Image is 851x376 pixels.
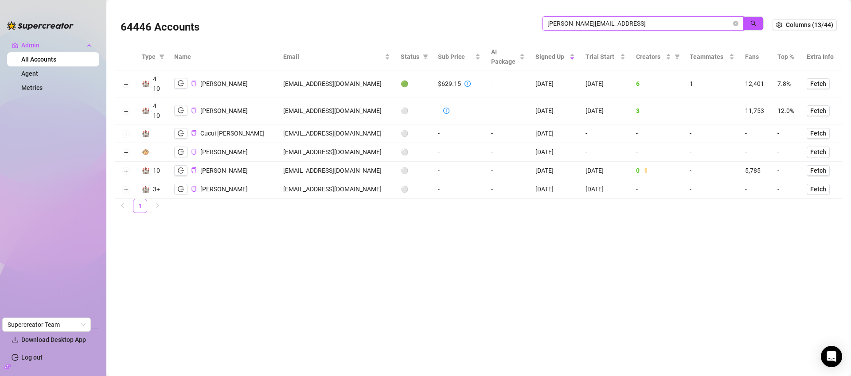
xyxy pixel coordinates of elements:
[21,56,56,63] a: All Accounts
[122,81,129,88] button: Expand row
[690,52,727,62] span: Teammates
[673,50,682,63] span: filter
[745,107,764,114] span: 11,753
[530,180,580,199] td: [DATE]
[122,149,129,156] button: Expand row
[486,43,530,70] th: AI Package
[807,128,830,139] button: Fetch
[122,131,129,138] button: Expand row
[631,143,685,162] td: -
[777,107,794,114] span: 12.0%
[438,52,473,62] span: Sub Price
[530,70,580,97] td: [DATE]
[777,80,791,87] span: 7.8%
[278,124,395,143] td: [EMAIL_ADDRESS][DOMAIN_NAME]
[486,143,530,162] td: -
[122,168,129,175] button: Expand row
[178,80,184,86] span: logout
[740,143,772,162] td: -
[644,167,648,174] span: 1
[142,128,149,138] div: 🏰
[278,180,395,199] td: [EMAIL_ADDRESS][DOMAIN_NAME]
[142,79,149,89] div: 🏰
[772,43,802,70] th: Top %
[690,80,693,87] span: 1
[580,180,630,199] td: [DATE]
[278,143,395,162] td: [EMAIL_ADDRESS][DOMAIN_NAME]
[200,130,265,137] span: Cucui [PERSON_NAME]
[438,106,440,116] div: -
[690,130,691,137] span: -
[807,78,830,89] button: Fetch
[530,124,580,143] td: [DATE]
[174,105,187,116] button: logout
[810,186,826,193] span: Fetch
[200,167,248,174] span: [PERSON_NAME]
[631,124,685,143] td: -
[153,74,164,93] div: 4-10
[690,107,691,114] span: -
[810,80,826,87] span: Fetch
[810,167,826,174] span: Fetch
[690,186,691,193] span: -
[580,124,630,143] td: -
[278,162,395,180] td: [EMAIL_ADDRESS][DOMAIN_NAME]
[12,336,19,343] span: download
[547,19,731,28] input: Search by UID / Name / Email / Creator Username
[21,38,84,52] span: Admin
[636,167,640,174] span: 0
[807,184,830,194] button: Fetch
[200,186,248,193] span: [PERSON_NAME]
[191,167,197,174] button: Copy Account UID
[178,186,184,192] span: logout
[200,148,248,155] span: [PERSON_NAME]
[153,184,160,194] div: 3+
[174,165,187,176] button: logout
[675,54,680,59] span: filter
[191,130,197,137] button: Copy Account UID
[684,43,740,70] th: Teammates
[401,107,408,114] span: ⚪
[530,43,580,70] th: Signed Up
[486,162,530,180] td: -
[142,106,149,116] div: 🏰
[191,149,197,155] button: Copy Account UID
[772,124,802,143] td: -
[745,167,761,174] span: 5,785
[142,184,149,194] div: 🏰
[21,70,38,77] a: Agent
[155,203,160,208] span: right
[200,107,248,114] span: [PERSON_NAME]
[191,108,197,113] span: copy
[750,20,757,27] span: search
[807,105,830,116] button: Fetch
[433,143,486,162] td: -
[807,165,830,176] button: Fetch
[690,167,691,174] span: -
[121,20,199,35] h3: 64446 Accounts
[191,130,197,136] span: copy
[733,21,738,26] button: close-circle
[191,186,197,193] button: Copy Account UID
[530,143,580,162] td: [DATE]
[142,147,149,157] div: 🐵
[636,80,640,87] span: 6
[133,199,147,213] a: 1
[810,107,826,114] span: Fetch
[486,124,530,143] td: -
[530,162,580,180] td: [DATE]
[191,149,197,155] span: copy
[631,43,685,70] th: Creators
[740,43,772,70] th: Fans
[745,80,764,87] span: 12,401
[776,22,782,28] span: setting
[807,147,830,157] button: Fetch
[169,43,278,70] th: Name
[740,124,772,143] td: -
[740,180,772,199] td: -
[631,180,685,199] td: -
[773,19,837,30] button: Columns (13/44)
[636,52,664,62] span: Creators
[786,21,833,28] span: Columns (13/44)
